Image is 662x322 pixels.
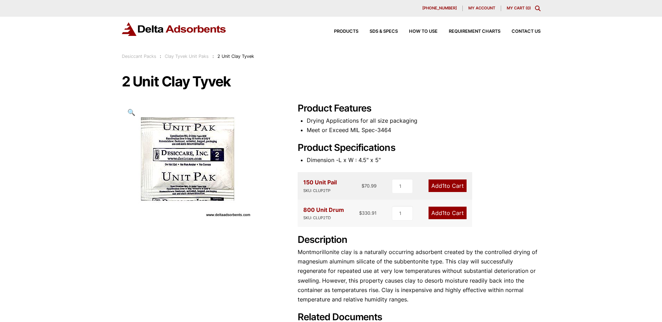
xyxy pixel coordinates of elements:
span: 0 [527,6,529,10]
a: Desiccant Packs [122,54,156,59]
li: Meet or Exceed MIL Spec-3464 [307,125,541,135]
span: 🔍 [127,108,135,116]
span: : [213,54,214,59]
img: Delta Adsorbents [122,22,226,36]
span: My account [468,6,495,10]
span: Products [334,29,358,34]
a: [PHONE_NUMBER] [417,6,463,11]
a: Requirement Charts [438,29,500,34]
p: Montmorillonite clay is a naturally occurring adsorbent created by the controlled drying of magne... [298,247,541,304]
span: 1 [442,209,445,216]
a: My account [463,6,501,11]
li: Dimension -L x W : 4.5" x 5" [307,155,541,165]
div: SKU: CLUP2TD [303,215,344,221]
bdi: 70.99 [362,183,377,189]
span: SDS & SPECS [370,29,398,34]
a: How to Use [398,29,438,34]
div: Toggle Modal Content [535,6,541,11]
div: 150 Unit Pail [303,178,337,194]
a: View full-screen image gallery [122,103,141,122]
h2: Product Features [298,103,541,114]
a: My Cart (0) [507,6,531,10]
span: $ [359,210,362,216]
bdi: 330.91 [359,210,377,216]
span: Contact Us [512,29,541,34]
span: 2 Unit Clay Tyvek [217,54,254,59]
a: Add1to Cart [429,207,467,219]
a: SDS & SPECS [358,29,398,34]
span: [PHONE_NUMBER] [422,6,457,10]
a: Add1to Cart [429,179,467,192]
a: Products [323,29,358,34]
span: 1 [442,182,445,189]
span: How to Use [409,29,438,34]
span: : [160,54,161,59]
div: SKU: CLUP2TP [303,187,337,194]
h1: 2 Unit Clay Tyvek [122,74,541,89]
a: Clay Tyvek Unit Paks [165,54,209,59]
li: Drying Applications for all size packaging [307,116,541,125]
img: 2 Unit Clay Tyvek [122,103,256,222]
span: Requirement Charts [449,29,500,34]
h2: Description [298,234,541,246]
a: Contact Us [500,29,541,34]
span: $ [362,183,364,189]
div: 800 Unit Drum [303,205,344,221]
h2: Product Specifications [298,142,541,154]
